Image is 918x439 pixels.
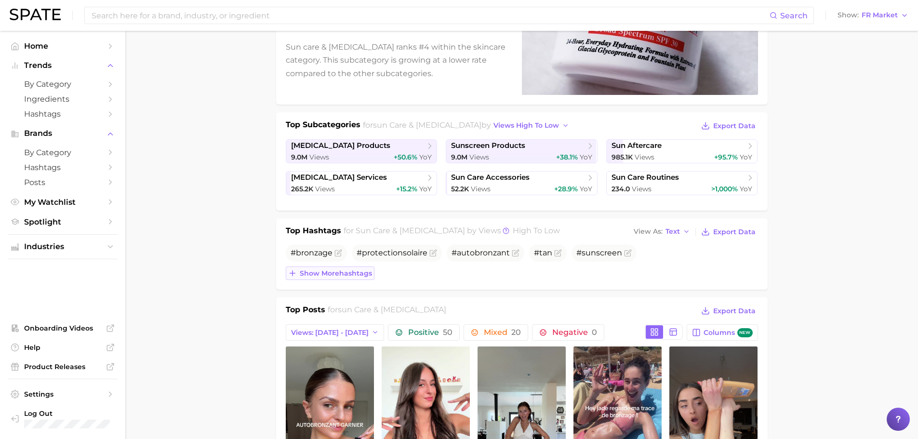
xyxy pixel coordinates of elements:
button: Flag as miscategorized or irrelevant [429,249,437,257]
span: >1,000% [711,185,738,193]
a: Hashtags [8,160,118,175]
span: high to low [513,226,560,235]
span: sun aftercare [612,141,662,150]
a: by Category [8,77,118,92]
p: Sun care & [MEDICAL_DATA] ranks #4 within the skincare category. This subcategory is growing at a... [286,40,510,80]
span: [MEDICAL_DATA] services [291,173,387,182]
span: sun [582,248,596,257]
a: Log out. Currently logged in with e-mail yemin@goodai-global.com. [8,406,118,431]
span: sunscreen products [451,141,525,150]
span: views high to low [493,121,559,130]
span: +95.7% [714,153,738,161]
span: [MEDICAL_DATA] products [291,141,390,150]
button: Brands [8,126,118,141]
span: Onboarding Videos [24,324,101,333]
span: Positive [408,329,452,336]
a: sun care routines234.0 Views>1,000% YoY [606,171,758,195]
span: 9.0m [451,153,467,161]
span: sun care accessories [451,173,530,182]
button: Show morehashtags [286,266,374,280]
a: Home [8,39,118,53]
span: sun care routines [612,173,679,182]
span: Industries [24,242,101,251]
button: Flag as miscategorized or irrelevant [554,249,562,257]
span: 52.2k [451,185,469,193]
a: Hashtags [8,106,118,121]
h1: Top Subcategories [286,119,360,133]
span: Home [24,41,101,51]
a: Settings [8,387,118,401]
button: views high to low [491,119,572,132]
button: View AsText [631,226,693,238]
span: Views [471,185,491,193]
img: SPATE [10,9,61,20]
span: Mixed [484,329,521,336]
span: YoY [740,185,752,193]
a: Spotlight [8,214,118,229]
span: FR Market [862,13,898,18]
span: Search [780,11,808,20]
button: Columnsnew [687,324,758,341]
button: ShowFR Market [835,9,911,22]
h1: Top Posts [286,304,325,319]
span: 9.0m [291,153,307,161]
h2: for by Views [344,225,560,239]
span: Export Data [713,122,756,130]
span: View As [634,229,663,234]
span: 985.1k [612,153,633,161]
input: Search here for a brand, industry, or ingredient [91,7,770,24]
a: Onboarding Videos [8,321,118,335]
button: Flag as miscategorized or irrelevant [624,249,632,257]
span: Views [309,153,329,161]
a: sunscreen products9.0m Views+38.1% YoY [446,139,598,163]
span: for by [363,120,572,130]
a: [MEDICAL_DATA] services265.2k Views+15.2% YoY [286,171,438,195]
span: Views: [DATE] - [DATE] [291,329,369,337]
span: Views [635,153,654,161]
a: sun aftercare985.1k Views+95.7% YoY [606,139,758,163]
span: Columns [704,328,752,337]
span: #bronzage [291,248,333,257]
a: sun care accessories52.2k Views+28.9% YoY [446,171,598,195]
span: 265.2k [291,185,313,193]
span: Hashtags [24,109,101,119]
span: YoY [580,153,592,161]
span: Trends [24,61,101,70]
a: Help [8,340,118,355]
button: Trends [8,58,118,73]
span: Views [632,185,652,193]
span: 50 [443,328,452,337]
span: Ingredients [24,94,101,104]
span: by Category [24,80,101,89]
span: 234.0 [612,185,630,193]
span: Product Releases [24,362,101,371]
span: sun care & [MEDICAL_DATA] [356,226,465,235]
span: +15.2% [396,185,417,193]
span: +38.1% [556,153,578,161]
h2: for [328,304,446,319]
span: Log Out [24,409,116,418]
span: +28.9% [554,185,578,193]
h1: Top Hashtags [286,225,341,239]
a: by Category [8,145,118,160]
span: Export Data [713,307,756,315]
button: Export Data [699,304,758,318]
span: 20 [511,328,521,337]
button: Export Data [699,119,758,133]
span: 0 [592,328,597,337]
button: Industries [8,239,118,254]
span: #protectionsolaire [357,248,427,257]
a: My Watchlist [8,195,118,210]
span: Views [315,185,335,193]
span: Views [469,153,489,161]
span: YoY [419,153,432,161]
a: [MEDICAL_DATA] products9.0m Views+50.6% YoY [286,139,438,163]
span: Text [665,229,680,234]
span: YoY [740,153,752,161]
span: by Category [24,148,101,157]
span: Export Data [713,228,756,236]
span: YoY [419,185,432,193]
span: Brands [24,129,101,138]
span: #autobronzant [452,248,510,257]
span: YoY [580,185,592,193]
